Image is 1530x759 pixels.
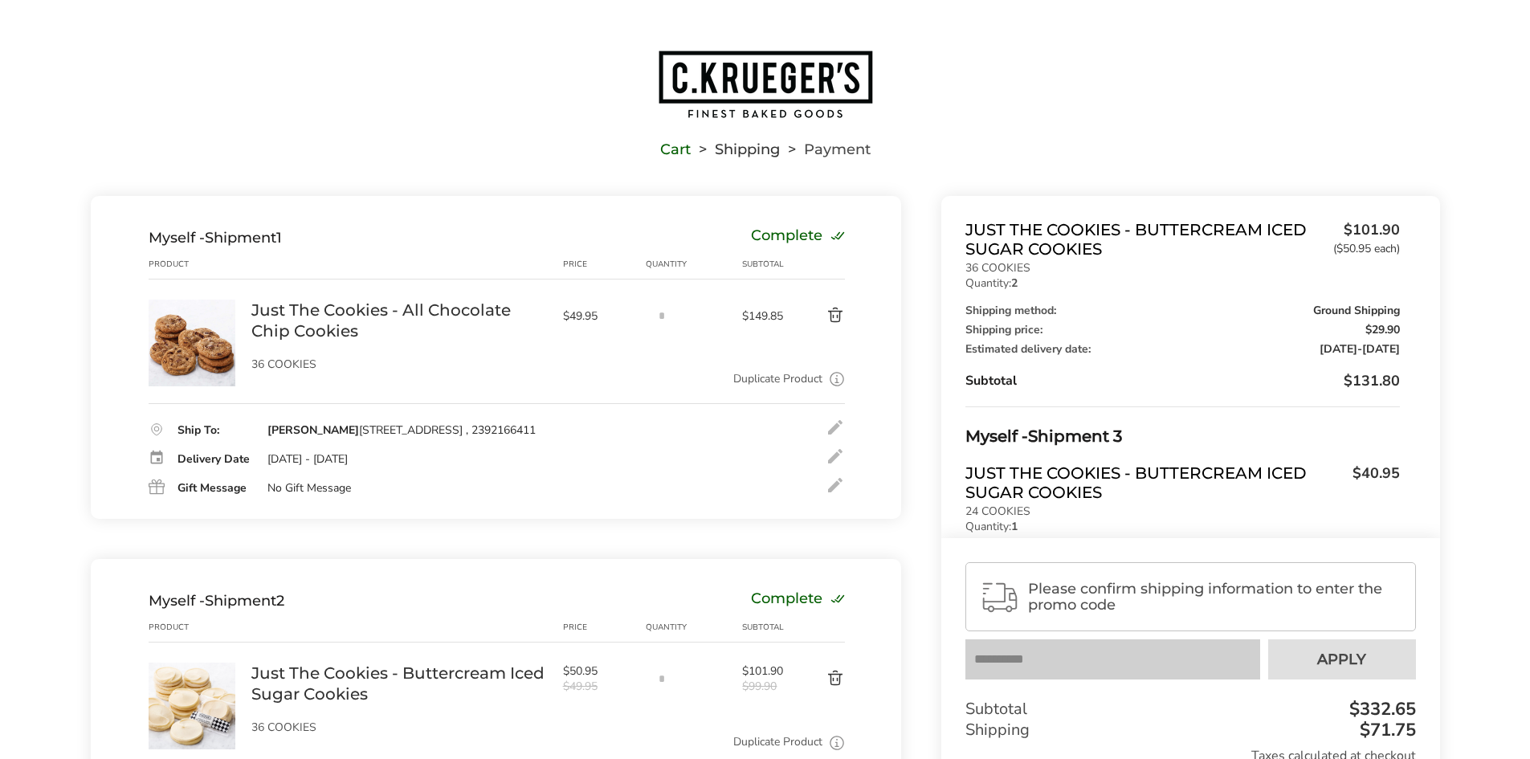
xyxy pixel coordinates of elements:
[251,663,547,704] a: Just The Cookies - Buttercream Iced Sugar Cookies
[789,669,845,688] button: Delete product
[1317,652,1366,667] span: Apply
[149,300,235,386] img: Just The Cookies - All Chocolate Chip Cookies
[91,49,1440,120] a: Go to home page
[965,278,1399,289] p: Quantity:
[965,699,1415,720] div: Subtotal
[267,422,359,438] strong: [PERSON_NAME]
[149,299,235,314] a: Just The Cookies - All Chocolate Chip Cookies
[149,229,205,247] span: Myself -
[177,454,251,465] div: Delivery Date
[563,258,647,271] div: Price
[660,144,691,155] a: Cart
[646,258,742,271] div: Quantity
[965,263,1399,274] p: 36 COOKIES
[965,463,1399,502] a: Just The Cookies - Buttercream Iced Sugar Cookies$40.95
[563,663,639,679] span: $50.95
[751,592,845,610] div: Complete
[149,662,235,677] a: Just The Cookies - Buttercream Iced Sugar Cookies
[1313,305,1400,316] span: Ground Shipping
[742,308,789,324] span: $149.85
[1011,275,1018,291] strong: 2
[177,425,251,436] div: Ship To:
[267,452,348,467] div: [DATE] - [DATE]
[965,506,1399,517] p: 24 COOKIES
[691,144,780,155] li: Shipping
[965,463,1344,502] span: Just The Cookies - Buttercream Iced Sugar Cookies
[267,423,536,438] div: [STREET_ADDRESS] , 2392166411
[1344,463,1400,498] span: $40.95
[733,733,822,751] a: Duplicate Product
[1268,639,1416,679] button: Apply
[965,305,1399,316] div: Shipping method:
[1320,341,1357,357] span: [DATE]
[742,258,789,271] div: Subtotal
[267,481,351,496] div: No Gift Message
[965,220,1399,259] a: Just The Cookies - Buttercream Iced Sugar Cookies$101.90($50.95 each)
[251,722,547,733] p: 36 COOKIES
[1345,700,1416,718] div: $332.65
[276,592,284,610] span: 2
[646,300,678,332] input: Quantity input
[563,679,639,694] span: $49.95
[965,423,1399,450] div: Shipment 3
[965,521,1399,533] p: Quantity:
[789,306,845,325] button: Delete product
[965,344,1399,355] div: Estimated delivery date:
[149,592,284,610] div: Shipment
[804,144,871,155] span: Payment
[1356,721,1416,739] div: $71.75
[563,308,639,324] span: $49.95
[1344,371,1400,390] span: $131.80
[149,229,282,247] div: Shipment
[251,300,547,341] a: Just The Cookies - All Chocolate Chip Cookies
[742,663,789,679] span: $101.90
[733,370,822,388] a: Duplicate Product
[149,592,205,610] span: Myself -
[965,426,1028,446] span: Myself -
[149,663,235,749] img: Just The Cookies - Buttercream Iced Sugar Cookies
[965,324,1399,336] div: Shipping price:
[965,371,1399,390] div: Subtotal
[149,258,251,271] div: Product
[177,483,251,494] div: Gift Message
[646,621,742,634] div: Quantity
[276,229,282,247] span: 1
[965,220,1324,259] span: Just The Cookies - Buttercream Iced Sugar Cookies
[657,49,874,120] img: C.KRUEGER'S
[742,621,789,634] div: Subtotal
[751,229,845,247] div: Complete
[965,720,1415,741] div: Shipping
[149,621,251,634] div: Product
[742,679,789,694] span: $99.90
[1325,220,1400,255] span: $101.90
[1028,581,1401,613] span: Please confirm shipping information to enter the promo code
[1365,324,1400,336] span: $29.90
[251,359,547,370] p: 36 COOKIES
[563,621,647,634] div: Price
[646,663,678,695] input: Quantity input
[1011,519,1018,534] strong: 1
[1333,243,1400,255] span: ($50.95 each)
[1362,341,1400,357] span: [DATE]
[1320,344,1400,355] span: -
